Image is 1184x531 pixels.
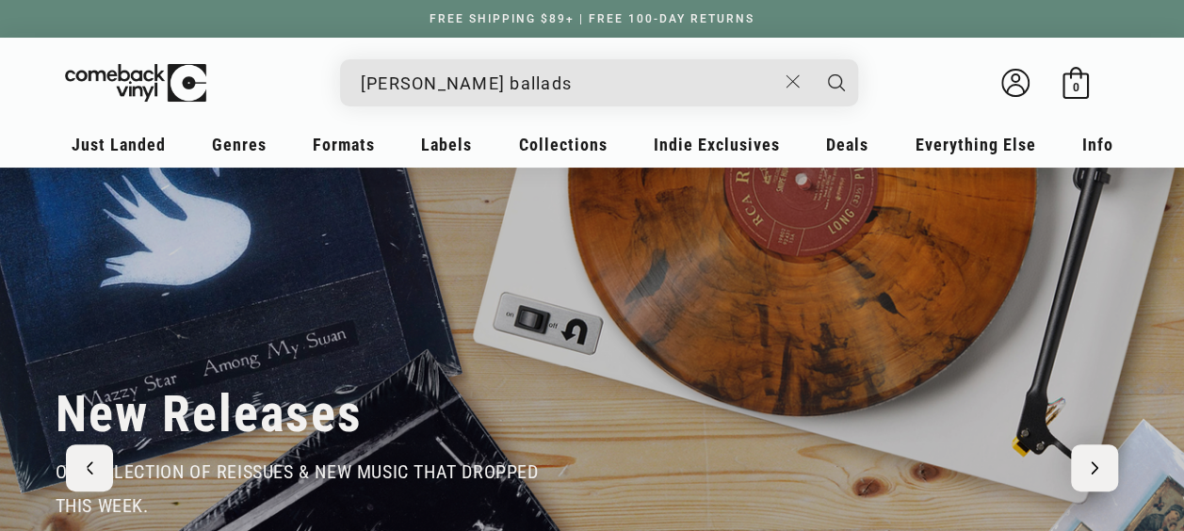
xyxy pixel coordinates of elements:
span: Info [1082,135,1113,154]
span: our selection of reissues & new music that dropped this week. [56,460,539,517]
span: Just Landed [72,135,166,154]
span: Labels [421,135,472,154]
span: Formats [313,135,375,154]
a: FREE SHIPPING $89+ | FREE 100-DAY RETURNS [411,12,773,25]
button: Search [813,59,860,106]
span: 0 [1072,80,1079,94]
span: Indie Exclusives [654,135,780,154]
span: Everything Else [915,135,1035,154]
h2: New Releases [56,383,363,445]
span: Deals [826,135,868,154]
span: Genres [212,135,267,154]
button: Close [775,61,810,103]
div: Search [340,59,858,106]
input: search [361,64,776,103]
span: Collections [519,135,608,154]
